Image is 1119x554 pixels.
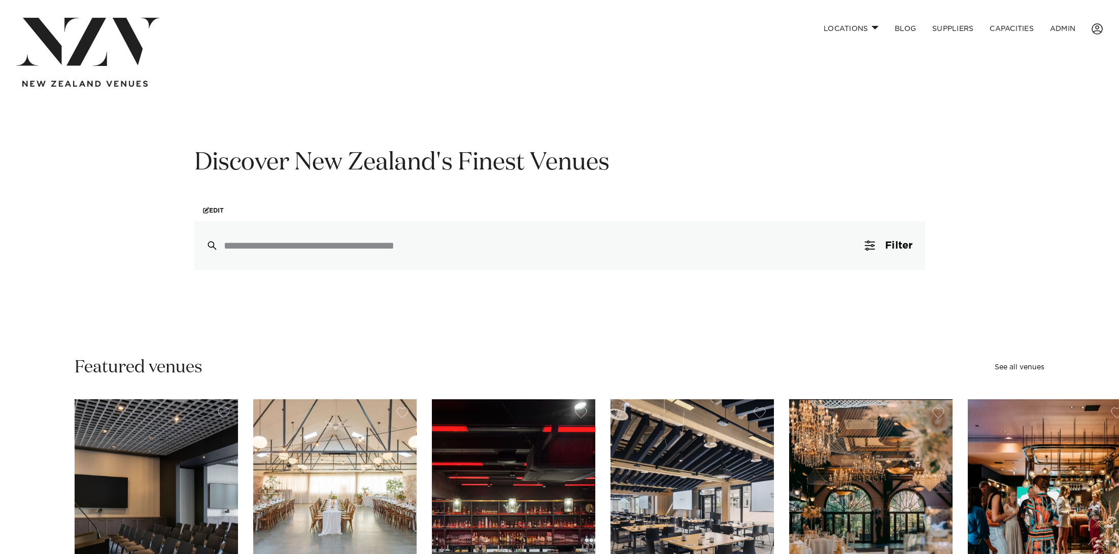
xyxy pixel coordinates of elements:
[853,221,925,270] button: Filter
[981,18,1042,40] a: Capacities
[75,356,202,379] h2: Featured venues
[887,18,924,40] a: BLOG
[924,18,981,40] a: SUPPLIERS
[816,18,887,40] a: Locations
[194,147,925,179] h1: Discover New Zealand's Finest Venues
[995,364,1044,371] a: See all venues
[22,81,148,87] img: new-zealand-venues-text.png
[194,199,232,221] a: Edit
[885,240,912,251] span: Filter
[16,18,160,66] img: nzv-logo.png
[1042,18,1083,40] a: ADMIN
